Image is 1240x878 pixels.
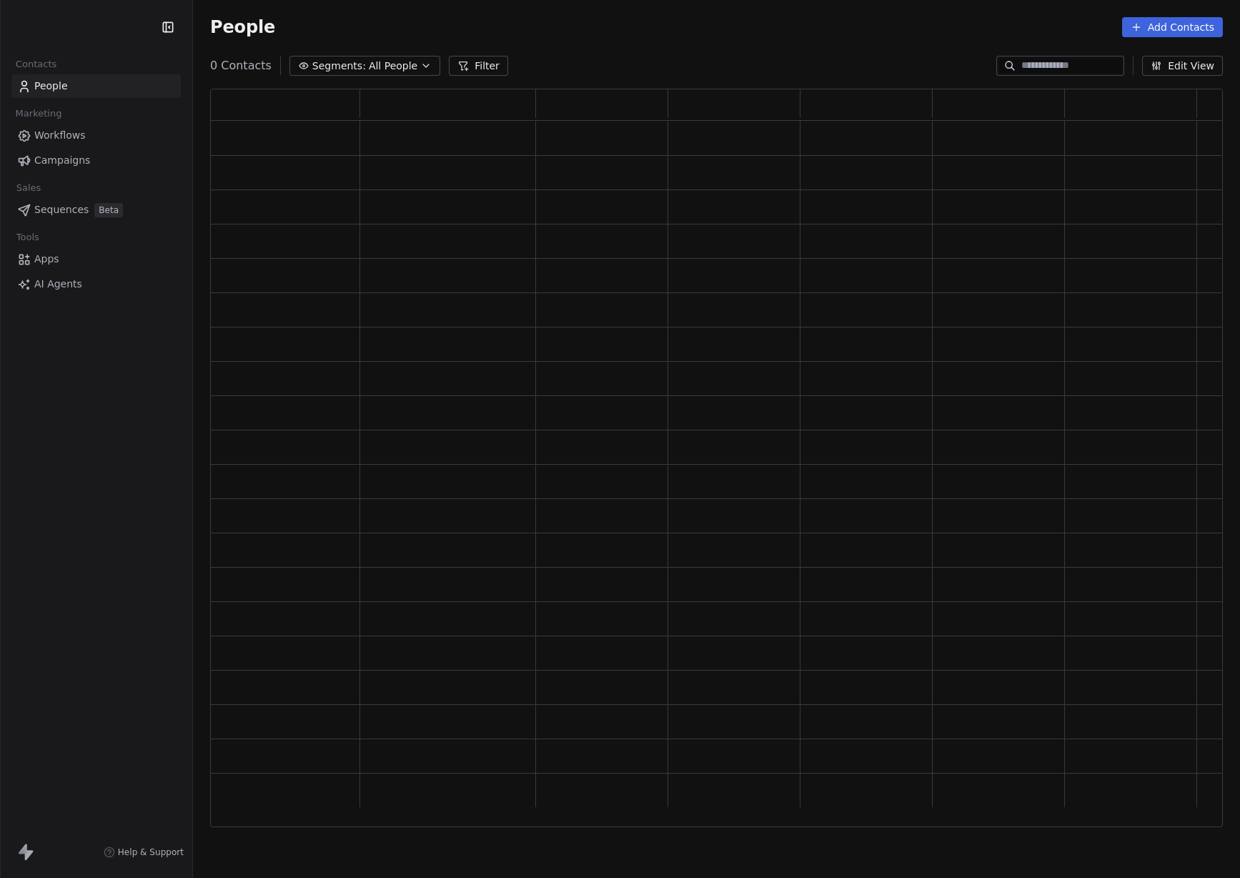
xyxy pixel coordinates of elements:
[210,16,275,38] span: People
[11,149,181,172] a: Campaigns
[1122,17,1223,37] button: Add Contacts
[11,124,181,147] a: Workflows
[11,74,181,98] a: People
[11,198,181,222] a: SequencesBeta
[34,79,68,94] span: People
[10,227,45,248] span: Tools
[94,203,123,217] span: Beta
[312,59,366,74] span: Segments:
[9,54,63,75] span: Contacts
[34,153,90,168] span: Campaigns
[11,272,181,296] a: AI Agents
[369,59,417,74] span: All People
[449,56,508,76] button: Filter
[1142,56,1223,76] button: Edit View
[9,103,68,124] span: Marketing
[34,202,89,217] span: Sequences
[11,247,181,271] a: Apps
[104,847,184,858] a: Help & Support
[34,252,59,267] span: Apps
[34,128,86,143] span: Workflows
[34,277,82,292] span: AI Agents
[118,847,184,858] span: Help & Support
[10,177,47,199] span: Sales
[210,57,272,74] span: 0 Contacts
